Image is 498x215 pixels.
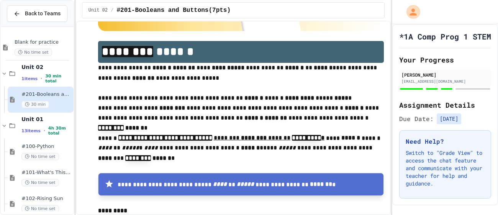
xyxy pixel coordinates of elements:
[21,205,59,212] span: No time set
[21,101,49,108] span: 30 min
[15,39,72,46] span: Blank for practice
[401,79,489,84] div: [EMAIL_ADDRESS][DOMAIN_NAME]
[88,7,108,13] span: Unit 02
[399,31,491,42] h1: *1A Comp Prog 1 STEM
[45,74,72,84] span: 30 min total
[21,91,72,98] span: #201-Booleans and Buttons(7pts)
[111,7,113,13] span: /
[21,76,38,81] span: 1 items
[399,54,491,65] h2: Your Progress
[21,116,72,123] span: Unit 01
[21,195,72,202] span: #102-Rising Sun
[41,75,42,82] span: •
[15,49,52,56] span: No time set
[401,71,489,78] div: [PERSON_NAME]
[116,6,231,15] span: #201-Booleans and Buttons(7pts)
[398,3,422,21] div: My Account
[21,169,72,176] span: #101-What's This ??
[21,64,72,71] span: Unit 02
[25,10,61,18] span: Back to Teams
[44,128,45,134] span: •
[21,153,59,160] span: No time set
[21,143,72,150] span: #100-Python
[48,126,72,136] span: 4h 30m total
[437,113,461,124] span: [DATE]
[399,100,491,110] h2: Assignment Details
[406,149,485,187] p: Switch to "Grade View" to access the chat feature and communicate with your teacher for help and ...
[406,137,485,146] h3: Need Help?
[21,179,59,186] span: No time set
[399,114,434,123] span: Due Date:
[21,128,41,133] span: 13 items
